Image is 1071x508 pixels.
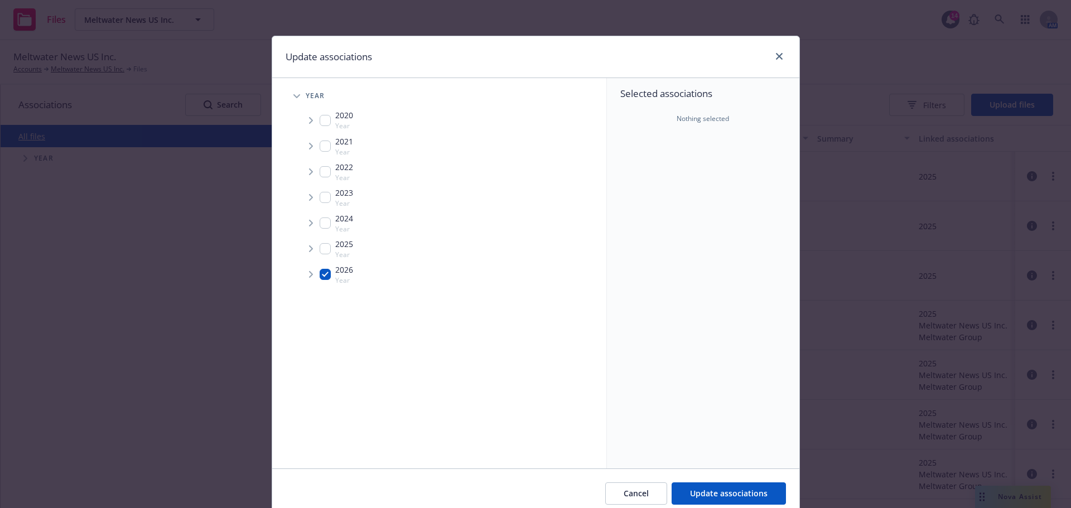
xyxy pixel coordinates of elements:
button: Cancel [605,482,667,505]
span: Year [335,121,353,130]
span: Year [335,173,353,182]
a: close [773,50,786,63]
span: Cancel [624,488,649,499]
div: Tree Example [272,85,606,287]
span: Nothing selected [677,114,729,124]
span: Update associations [690,488,768,499]
span: 2025 [335,238,353,250]
span: Year [335,275,353,285]
span: 2021 [335,136,353,147]
span: Year [335,147,353,157]
span: Year [335,199,353,208]
span: Year [335,224,353,234]
span: 2024 [335,212,353,224]
h1: Update associations [286,50,372,64]
span: 2020 [335,109,353,121]
span: Year [335,250,353,259]
button: Update associations [672,482,786,505]
span: 2023 [335,187,353,199]
span: Year [306,93,325,99]
span: Selected associations [620,87,786,100]
span: 2022 [335,161,353,173]
span: 2026 [335,264,353,275]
